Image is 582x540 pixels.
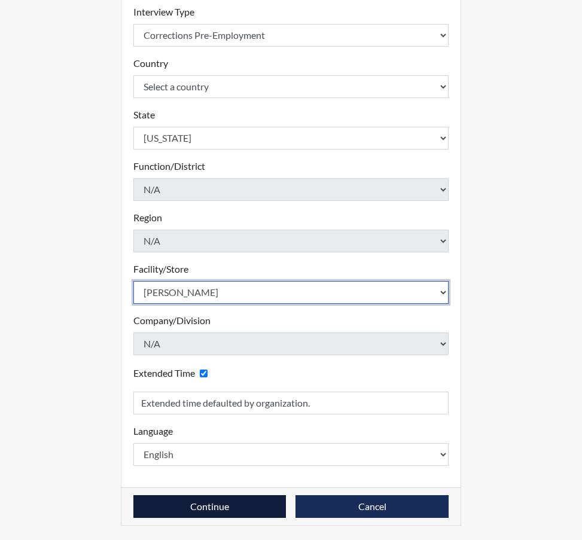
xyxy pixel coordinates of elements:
label: Region [133,210,162,225]
div: Checking this box will provide the interviewee with an accomodation of extra time to answer each ... [133,365,212,382]
input: Reason for Extension [133,392,449,414]
label: Extended Time [133,366,195,380]
label: Country [133,56,168,71]
label: Facility/Store [133,262,188,276]
label: Company/Division [133,313,211,328]
label: Interview Type [133,5,194,19]
button: Continue [133,495,287,518]
label: Language [133,424,173,438]
label: State [133,108,155,122]
button: Cancel [295,495,449,518]
label: Function/District [133,159,205,173]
